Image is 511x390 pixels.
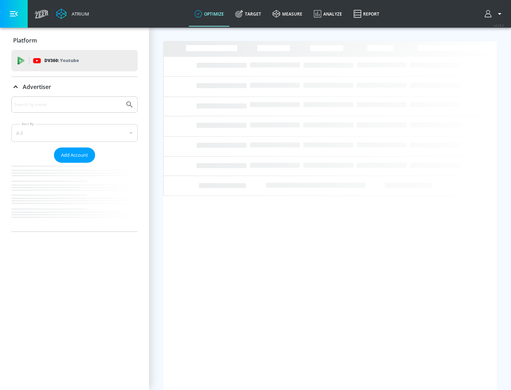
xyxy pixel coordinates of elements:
a: Target [230,1,267,27]
a: Report [348,1,385,27]
div: Advertiser [11,77,138,97]
div: DV360: Youtube [11,50,138,71]
nav: list of Advertiser [11,163,138,232]
div: A-Z [11,124,138,142]
a: Atrium [56,9,89,19]
span: Add Account [61,151,88,159]
span: v 4.25.2 [494,23,504,27]
div: Atrium [69,11,89,17]
p: Advertiser [23,83,51,91]
a: Analyze [308,1,348,27]
a: measure [267,1,308,27]
div: Platform [11,30,138,50]
p: Platform [13,37,37,44]
div: Advertiser [11,96,138,232]
button: Add Account [54,147,95,163]
p: Youtube [60,57,79,64]
p: DV360: [44,57,79,65]
label: Sort By [20,122,35,126]
input: Search by name [14,100,122,109]
a: optimize [189,1,230,27]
